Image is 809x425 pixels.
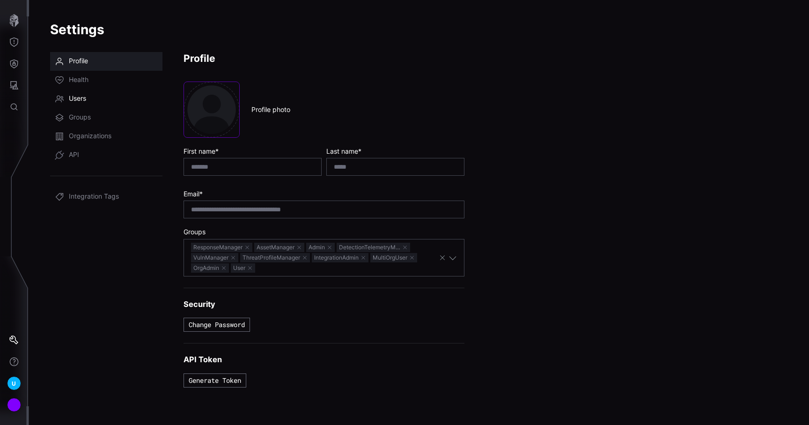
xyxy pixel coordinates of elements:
[251,105,290,114] label: Profile photo
[69,57,88,66] span: Profile
[50,146,162,164] a: API
[50,89,162,108] a: Users
[184,190,464,198] label: Email *
[50,21,788,38] h1: Settings
[184,147,322,156] label: First name *
[326,147,464,156] label: Last name *
[240,253,310,262] span: ThreatProfileManager
[69,150,79,160] span: API
[50,52,162,71] a: Profile
[439,254,446,262] button: Clear selection
[69,113,91,122] span: Groups
[184,318,250,332] button: Change Password
[312,253,368,262] span: IntegrationAdmin
[50,187,162,206] a: Integration Tags
[12,379,16,388] span: U
[0,373,28,394] button: U
[184,228,464,236] label: Groups
[69,192,119,201] span: Integration Tags
[184,299,464,309] h3: Security
[231,263,255,273] span: User
[69,75,88,85] span: Health
[184,52,464,65] h2: Profile
[69,132,111,141] span: Organizations
[50,108,162,127] a: Groups
[191,263,229,273] span: OrgAdmin
[69,94,86,104] span: Users
[306,243,335,252] span: Admin
[50,71,162,89] a: Health
[254,243,304,252] span: AssetManager
[184,373,246,388] button: Generate Token
[50,127,162,146] a: Organizations
[184,355,464,365] h3: API Token
[191,253,238,262] span: VulnManager
[191,243,252,252] span: ResponseManager
[337,243,410,252] span: DetectionTelemetryManager
[449,254,457,262] button: Toggle options menu
[370,253,417,262] span: MultiOrgUser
